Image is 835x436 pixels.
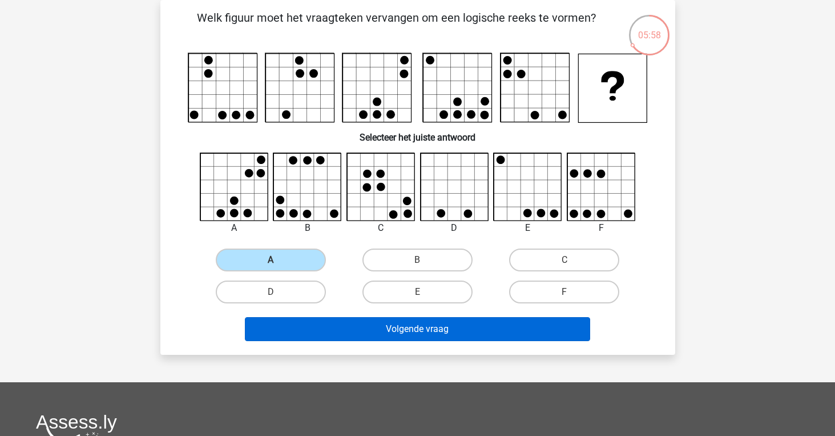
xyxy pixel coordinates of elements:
button: Volgende vraag [245,317,590,341]
label: A [216,249,326,271]
label: C [509,249,619,271]
div: E [485,221,571,235]
div: A [191,221,277,235]
div: C [338,221,424,235]
h6: Selecteer het juiste antwoord [179,123,657,143]
label: F [509,281,619,303]
label: D [216,281,326,303]
div: D [412,221,498,235]
label: B [362,249,473,271]
div: B [264,221,350,235]
div: F [558,221,644,235]
div: 05:58 [628,14,671,42]
p: Welk figuur moet het vraagteken vervangen om een logische reeks te vormen? [179,9,614,43]
label: E [362,281,473,303]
